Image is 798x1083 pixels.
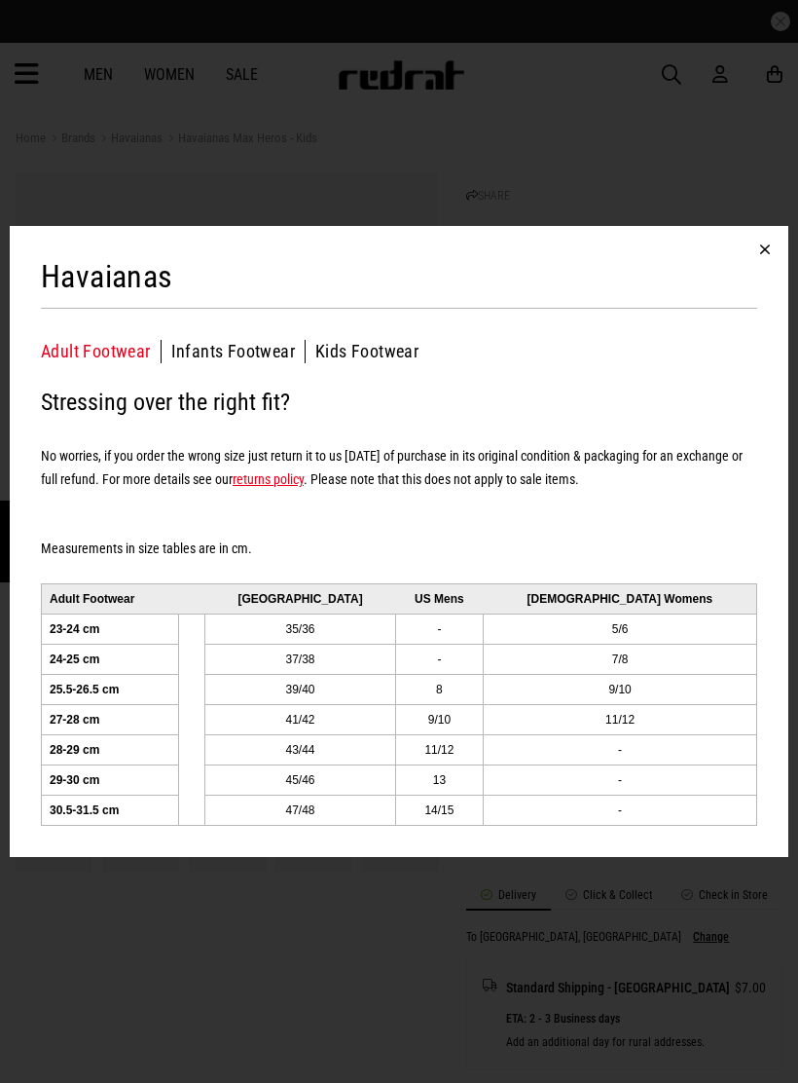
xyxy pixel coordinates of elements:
[42,705,179,735] td: 27-28 cm
[484,675,757,705] td: 9/10
[42,675,179,705] td: 25.5-26.5 cm
[484,766,757,796] td: -
[16,8,74,66] button: Open LiveChat chat widget
[484,735,757,766] td: -
[233,471,304,487] a: returns policy
[395,735,483,766] td: 11/12
[484,645,757,675] td: 7/8
[41,257,173,296] h2: Havaianas
[41,444,757,491] h5: No worries, if you order the wrong size just return it to us [DATE] of purchase in its original c...
[484,796,757,826] td: -
[41,340,162,363] button: Adult Footwear
[42,766,179,796] td: 29-30 cm
[484,584,757,615] td: [DEMOGRAPHIC_DATA] Womens
[205,584,395,615] td: [GEOGRAPHIC_DATA]
[42,584,179,615] td: Adult Footwear
[395,615,483,645] td: -
[41,513,757,560] h5: Measurements in size tables are in cm.
[205,796,395,826] td: 47/48
[484,705,757,735] td: 11/12
[171,340,306,363] button: Infants Footwear
[395,766,483,796] td: 13
[205,645,395,675] td: 37/38
[42,735,179,766] td: 28-29 cm
[315,340,418,363] button: Kids Footwear
[205,766,395,796] td: 45/46
[395,645,483,675] td: -
[395,675,483,705] td: 8
[205,705,395,735] td: 41/42
[395,796,483,826] td: 14/15
[205,735,395,766] td: 43/44
[42,796,179,826] td: 30.5-31.5 cm
[484,615,757,645] td: 5/6
[395,584,483,615] td: US Mens
[205,615,395,645] td: 35/36
[395,705,483,735] td: 9/10
[205,675,395,705] td: 39/40
[42,645,179,675] td: 24-25 cm
[42,615,179,645] td: 23-24 cm
[41,383,757,422] h2: Stressing over the right fit?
